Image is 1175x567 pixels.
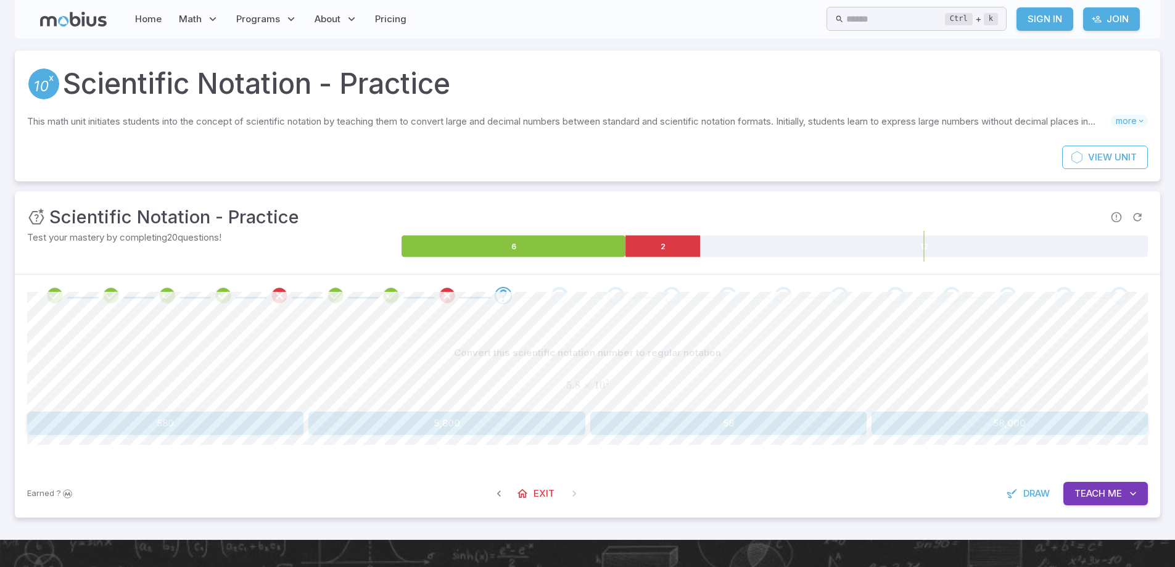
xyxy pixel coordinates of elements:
[27,231,399,244] p: Test your mastery by completing 20 questions!
[382,287,400,304] div: Review your answer
[215,287,232,304] div: Review your answer
[607,287,624,304] div: Go to the next question
[1016,7,1073,31] a: Sign In
[600,379,605,392] span: 0
[57,487,61,500] span: ?
[271,287,288,304] div: Review your answer
[1106,207,1127,228] span: Report an issue with the question
[583,379,592,392] span: ×
[63,63,450,105] h1: Scientific Notation - Practice
[46,287,64,304] div: Review your answer
[27,67,60,101] a: Scientific Notation
[551,287,568,304] div: Go to the next question
[984,13,998,25] kbd: k
[49,204,299,231] h3: Scientific Notation - Practice
[236,12,280,26] span: Programs
[1023,487,1050,500] span: Draw
[945,12,998,27] div: +
[534,487,555,500] span: Exit
[495,287,512,304] div: Go to the next question
[594,379,600,392] span: 1
[831,287,848,304] div: Go to the next question
[315,12,340,26] span: About
[943,287,960,304] div: Go to the next question
[1055,287,1073,304] div: Go to the next question
[131,5,165,33] a: Home
[102,287,120,304] div: Review your answer
[1062,146,1148,169] a: ViewUnit
[887,287,904,304] div: Go to the next question
[999,287,1016,304] div: Go to the next question
[27,115,1111,128] p: This math unit initiates students into the concept of scientific notation by teaching them to con...
[605,378,609,386] span: 2
[1074,487,1105,500] span: Teach
[27,487,54,500] span: Earned
[439,287,456,304] div: Review your answer
[663,287,680,304] div: Go to the next question
[1111,287,1128,304] div: Go to the next question
[1108,487,1122,500] span: Me
[488,482,510,505] span: Previous Question
[1083,7,1140,31] a: Join
[566,379,580,392] span: 5.8
[327,287,344,304] div: Review your answer
[27,412,303,435] button: 580
[159,287,176,304] div: Review your answer
[1115,151,1137,164] span: Unit
[945,13,973,25] kbd: Ctrl
[179,12,202,26] span: Math
[308,412,585,435] button: 5,800
[775,287,792,304] div: Go to the next question
[1127,207,1148,228] span: Refresh Question
[719,287,736,304] div: Go to the next question
[27,487,74,500] p: Sign In to earn Mobius dollars
[563,482,585,505] span: On Latest Question
[1000,482,1058,505] button: Draw
[1088,151,1112,164] span: View
[510,482,563,505] a: Exit
[590,412,867,435] button: 58
[872,412,1148,435] button: 58,000
[454,346,721,360] p: Convert this scientific notation number to regular notation
[1063,482,1148,505] button: TeachMe
[371,5,410,33] a: Pricing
